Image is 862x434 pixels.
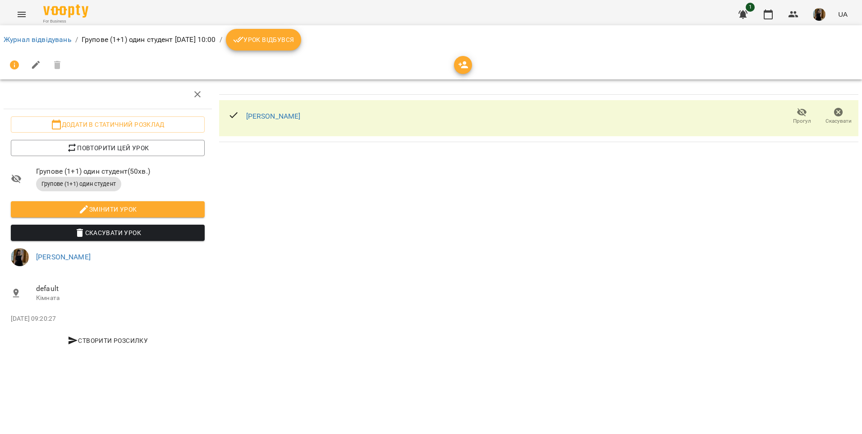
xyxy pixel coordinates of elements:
[11,225,205,241] button: Скасувати Урок
[11,314,205,323] p: [DATE] 09:20:27
[43,18,88,24] span: For Business
[813,8,825,21] img: 283d04c281e4d03bc9b10f0e1c453e6b.jpg
[11,332,205,349] button: Створити розсилку
[36,180,121,188] span: Групове (1+1) один студент
[746,3,755,12] span: 1
[36,253,91,261] a: [PERSON_NAME]
[220,34,222,45] li: /
[820,104,857,129] button: Скасувати
[14,335,201,346] span: Створити розсилку
[18,119,197,130] span: Додати в статичний розклад
[11,4,32,25] button: Menu
[11,116,205,133] button: Додати в статичний розклад
[11,201,205,217] button: Змінити урок
[11,140,205,156] button: Повторити цей урок
[11,248,29,266] img: 283d04c281e4d03bc9b10f0e1c453e6b.jpg
[43,5,88,18] img: Voopty Logo
[246,112,301,120] a: [PERSON_NAME]
[18,204,197,215] span: Змінити урок
[36,283,205,294] span: default
[825,117,852,125] span: Скасувати
[784,104,820,129] button: Прогул
[82,34,216,45] p: Групове (1+1) один студент [DATE] 10:00
[834,6,851,23] button: UA
[233,34,294,45] span: Урок відбувся
[18,143,197,153] span: Повторити цей урок
[18,227,197,238] span: Скасувати Урок
[838,9,848,19] span: UA
[36,294,205,303] p: Кімната
[4,35,72,44] a: Журнал відвідувань
[75,34,78,45] li: /
[793,117,811,125] span: Прогул
[36,166,205,177] span: Групове (1+1) один студент ( 50 хв. )
[4,29,858,51] nav: breadcrumb
[226,29,302,51] button: Урок відбувся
